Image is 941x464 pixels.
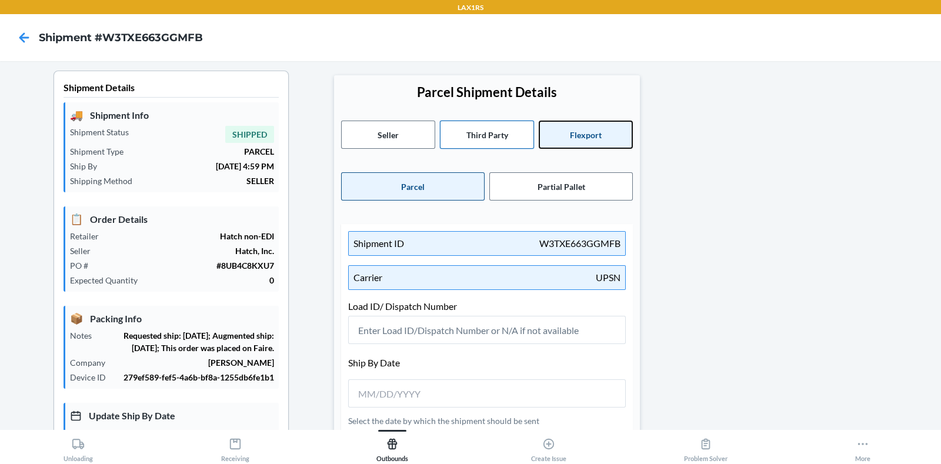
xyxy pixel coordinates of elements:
button: More [784,430,941,462]
p: Shipment ID [353,236,404,251]
p: Expected Quantity [70,274,147,286]
p: Parcel Shipment Details [341,82,633,102]
p: Ship By Date [348,356,626,370]
p: #8UB4C8KXU7 [98,259,274,272]
span: 📋 [70,211,83,227]
div: Create Issue [531,433,566,462]
p: Hatch non-EDI [108,230,274,242]
div: Receiving [221,433,249,462]
p: Shipment Type [70,145,133,158]
button: Flexport [539,121,633,149]
span: 📦 [70,311,83,326]
p: Load ID/ Dispatch Number [348,299,626,313]
p: Update Ship By Date [70,408,274,423]
p: Shipment Details [64,81,279,98]
p: Requested ship: [DATE]; Augmented ship: [DATE]; This order was placed on Faire. [101,329,274,354]
p: [DATE] 4:59 PM [106,160,274,172]
div: Unloading [64,433,93,462]
p: SELLER [142,175,274,187]
p: Hatch, Inc. [100,245,274,257]
p: Shipment Status [70,126,138,138]
p: Notes [70,329,101,342]
p: W3TXE663GGMFB [539,236,620,251]
p: Company [70,356,115,369]
p: 0 [147,274,274,286]
p: Seller [70,245,100,257]
input: MM/DD/YYYY [358,387,463,401]
p: UPSN [596,271,620,285]
p: Retailer [70,230,108,242]
button: Receiving [157,430,314,462]
button: Third Party [440,121,534,149]
p: 279ef589-fef5-4a6b-bf8a-1255db6fe1b1 [115,371,274,383]
div: More [855,433,870,462]
p: Ship By [70,160,106,172]
button: Problem Solver [628,430,785,462]
p: Device ID [70,371,115,383]
p: Carrier [353,271,382,285]
p: PO # [70,259,98,272]
h4: Shipment #W3TXE663GGMFB [39,30,203,45]
div: Problem Solver [684,433,728,462]
p: Order Details [70,211,274,227]
p: Select the date by which the shipment should be sent [348,415,626,427]
button: Create Issue [470,430,628,462]
p: Packing Info [70,311,274,326]
p: LAX1RS [458,2,483,13]
span: 🚚 [70,107,83,123]
p: Shipment Info [70,107,274,123]
p: Shipping Method [70,175,142,187]
span: SHIPPED [225,126,274,143]
button: Seller [341,121,435,149]
button: Parcel [341,172,485,201]
p: [PERSON_NAME] [115,356,274,369]
button: Partial Pallet [489,172,633,201]
button: Outbounds [313,430,470,462]
p: PARCEL [133,145,274,158]
input: Enter Load ID/Dispatch Number or N/A if not available [348,316,626,344]
div: Outbounds [376,433,408,462]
